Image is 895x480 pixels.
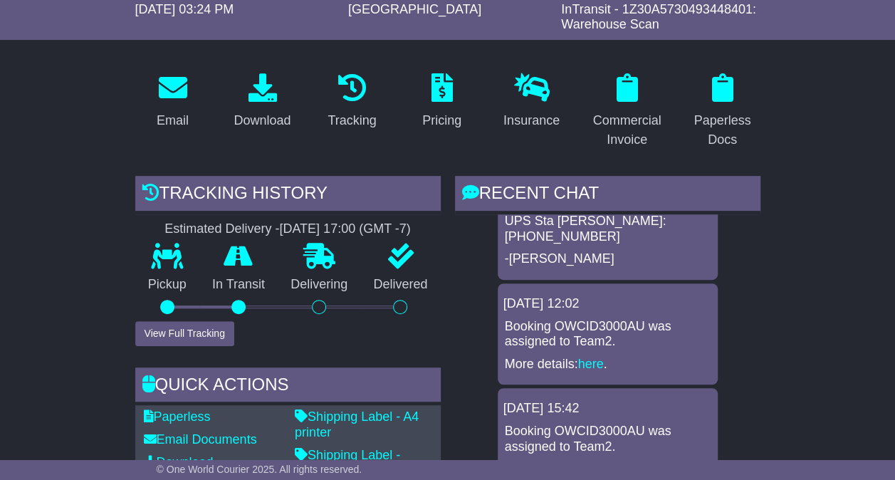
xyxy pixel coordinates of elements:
a: here [578,357,604,371]
div: [DATE] 17:00 (GMT -7) [279,221,410,237]
span: © One World Courier 2025. All rights reserved. [157,464,362,475]
span: InTransit - 1Z30A5730493448401: Warehouse Scan [561,2,756,32]
div: Tracking [328,111,376,130]
p: Booking OWCID3000AU was assigned to Team2. [505,424,711,454]
a: Shipping Label - A4 printer [295,409,419,439]
a: Email [147,68,198,135]
div: RECENT CHAT [455,176,760,214]
p: Pickup [135,277,199,293]
div: [DATE] 15:42 [503,401,712,417]
div: Paperless Docs [694,111,750,150]
div: Pricing [422,111,461,130]
div: Download [234,111,291,130]
a: Paperless Docs [684,68,760,155]
a: Pricing [413,68,471,135]
p: In Transit [199,277,278,293]
a: Insurance [494,68,569,135]
p: Delivering [278,277,360,293]
span: [GEOGRAPHIC_DATA] [348,2,481,16]
button: View Full Tracking [135,321,234,346]
p: UPS Sta [PERSON_NAME]: [PHONE_NUMBER] [505,214,711,244]
a: Download [224,68,300,135]
a: Commercial Invoice [583,68,670,155]
div: Insurance [503,111,560,130]
div: Commercial Invoice [592,111,661,150]
a: Shipping Label - Thermal printer [295,448,400,478]
p: Delivered [360,277,440,293]
div: Tracking history [135,176,441,214]
div: Email [157,111,189,130]
div: [DATE] 12:02 [503,296,712,312]
p: Booking OWCID3000AU was assigned to Team2. [505,319,711,350]
p: -[PERSON_NAME] [505,251,711,267]
div: Estimated Delivery - [135,221,441,237]
span: [DATE] 03:24 PM [135,2,234,16]
div: Quick Actions [135,367,441,406]
p: More details: . [505,357,711,372]
a: Paperless [144,409,211,424]
a: Email Documents [144,432,257,447]
a: Tracking [318,68,385,135]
